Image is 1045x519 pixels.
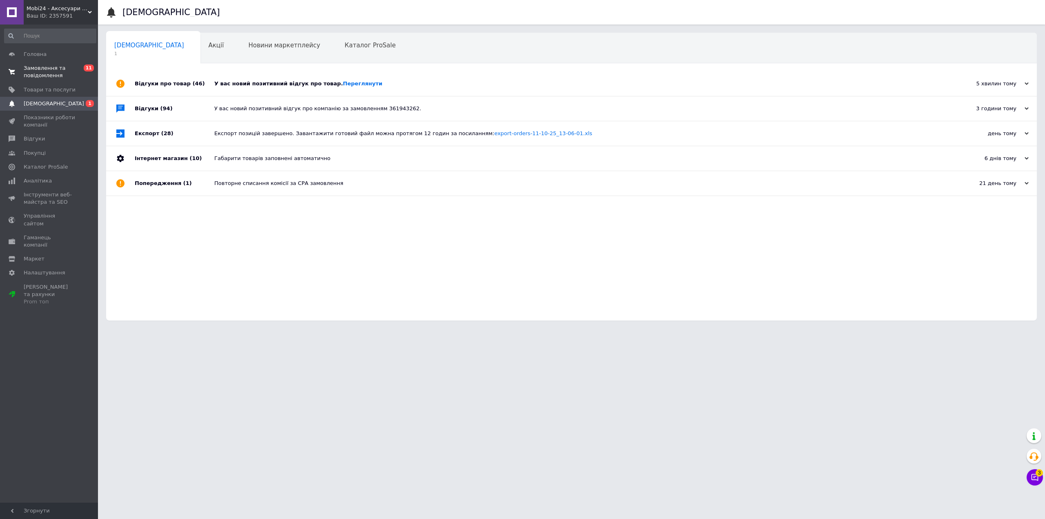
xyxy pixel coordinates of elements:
div: Повторне списання комісії за СРА замовлення [214,180,947,187]
div: У вас новий позитивний відгук про компанію за замовленням 361943262. [214,105,947,112]
a: Переглянути [343,80,382,87]
div: 21 день тому [947,180,1029,187]
span: [DEMOGRAPHIC_DATA] [24,100,84,107]
input: Пошук [4,29,96,43]
div: Попередження [135,171,214,196]
div: 5 хвилин тому [947,80,1029,87]
span: Каталог ProSale [24,163,68,171]
div: 6 днів тому [947,155,1029,162]
div: Відгуки [135,96,214,121]
span: 11 [84,65,94,71]
span: Управління сайтом [24,212,76,227]
span: (10) [189,155,202,161]
a: export-orders-11-10-25_13-06-01.xls [494,130,592,136]
span: Каталог ProSale [345,42,396,49]
span: Показники роботи компанії [24,114,76,129]
span: [PERSON_NAME] та рахунки [24,283,76,306]
div: Ваш ID: 2357591 [27,12,98,20]
span: 3 [1036,469,1043,477]
button: Чат з покупцем3 [1027,469,1043,486]
span: (1) [183,180,192,186]
span: (46) [193,80,205,87]
span: Відгуки [24,135,45,143]
div: Prom топ [24,298,76,305]
h1: [DEMOGRAPHIC_DATA] [122,7,220,17]
div: Експорт позицій завершено. Завантажити готовий файл можна протягом 12 годин за посиланням: [214,130,947,137]
span: Покупці [24,149,46,157]
div: день тому [947,130,1029,137]
span: Аналітика [24,177,52,185]
div: Відгуки про товар [135,71,214,96]
span: Головна [24,51,47,58]
span: Акції [209,42,224,49]
div: У вас новий позитивний відгук про товар. [214,80,947,87]
span: Товари та послуги [24,86,76,94]
div: Інтернет магазин [135,146,214,171]
span: [DEMOGRAPHIC_DATA] [114,42,184,49]
span: (28) [161,130,173,136]
span: (94) [160,105,173,111]
div: 3 години тому [947,105,1029,112]
span: Mobi24 - Аксесуари для смартфонів [27,5,88,12]
div: Габарити товарів заповнені автоматично [214,155,947,162]
span: 1 [114,51,184,57]
span: 1 [86,100,94,107]
span: Інструменти веб-майстра та SEO [24,191,76,206]
div: Експорт [135,121,214,146]
span: Замовлення та повідомлення [24,65,76,79]
span: Новини маркетплейсу [248,42,320,49]
span: Налаштування [24,269,65,276]
span: Гаманець компанії [24,234,76,249]
span: Маркет [24,255,44,263]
